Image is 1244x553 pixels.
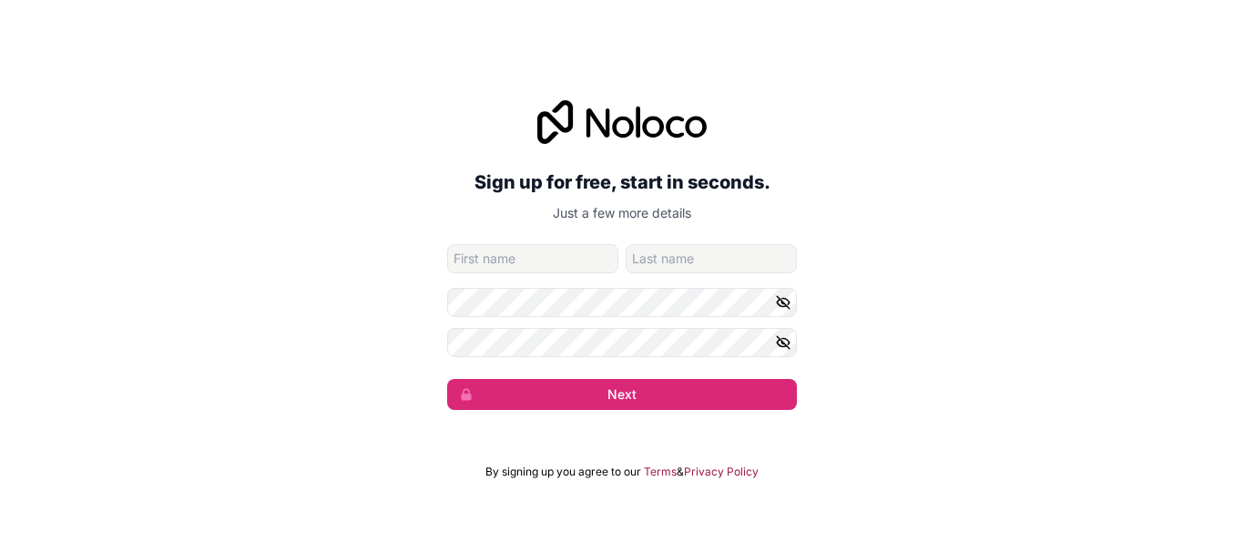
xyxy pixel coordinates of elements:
p: Just a few more details [447,204,797,222]
h2: Sign up for free, start in seconds. [447,166,797,199]
input: Password [447,288,797,317]
span: By signing up you agree to our [485,465,641,479]
a: Privacy Policy [684,465,759,479]
button: Next [447,379,797,410]
span: & [677,465,684,479]
input: given-name [447,244,618,273]
a: Terms [644,465,677,479]
input: family-name [626,244,797,273]
input: Confirm password [447,328,797,357]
